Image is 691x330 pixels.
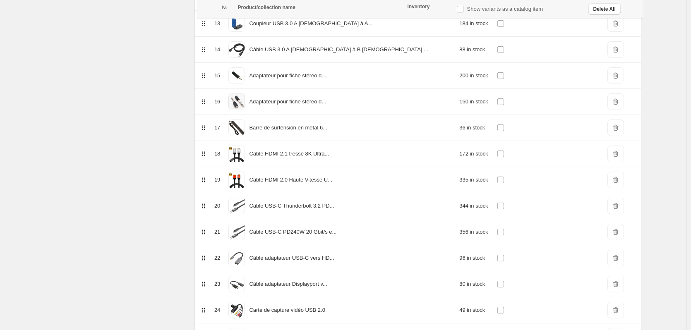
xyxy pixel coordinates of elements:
[457,89,494,115] td: 150 in stock
[214,124,220,131] span: 17
[249,19,372,28] p: Coupleur USB 3.0 A [DEMOGRAPHIC_DATA] à A...
[228,276,245,292] img: DPtoHDMI_1.png
[249,72,326,80] p: Adaptateur pour fiche stéreo d...
[249,280,327,288] p: Câble adaptateur Displayport v...
[249,306,325,314] p: Carte de capture vidéo USB 2.0
[228,93,245,110] img: faee6bbfeb054b5003113d8c14333e4d.jpg
[249,150,329,158] p: Câble HDMI 2.1 tressé 8K Ultra...
[228,198,245,214] img: 1_55185696-7349-4fd1-8498-188ce0721cac.jpg
[457,37,494,63] td: 88 in stock
[228,67,245,84] img: 40120-adaptateur-CA-51284-1-8-po-1-4-po-stereo-femelle_1200x1200_d18c670c-72a3-4bc4-8a46-d686104f...
[249,228,336,236] p: Câble USB-C PD240W 20 Gbit/s e...
[214,151,220,157] span: 18
[457,141,494,167] td: 172 in stock
[214,307,220,313] span: 24
[228,120,245,136] img: Hdc2a314b0c6845988472accaf51a1b79E.jpg_960x960_1.webp
[457,245,494,271] td: 96 in stock
[222,5,228,10] span: №
[457,167,494,193] td: 335 in stock
[593,6,616,12] span: Delete All
[457,115,494,141] td: 36 in stock
[214,255,220,261] span: 22
[457,63,494,89] td: 200 in stock
[249,98,326,106] p: Adaptateur pour fiche stéreo d...
[228,250,245,266] img: typectohdmi_1.png
[249,124,327,132] p: Barre de surtension en métal 6...
[457,297,494,323] td: 49 in stock
[249,254,334,262] p: Câble adaptateur USB-C vers HD...
[249,45,428,54] p: Câble USB 3.0 A [DEMOGRAPHIC_DATA] à B [DEMOGRAPHIC_DATA] ...
[228,41,245,58] img: microusb3.0_f49081f4-1c17-4569-91ce-61c1ab050a1d.png
[228,146,245,162] img: 3-8k-HDMI-Alloy-Cable.jpg
[214,46,220,53] span: 14
[457,271,494,297] td: 80 in stock
[214,177,220,183] span: 19
[214,20,220,26] span: 13
[214,98,220,105] span: 16
[457,219,494,245] td: 356 in stock
[228,224,245,240] img: 1_59227c6a-e21b-432a-a0c3-e1e11c429d2a.jpg
[457,11,494,37] td: 184 in stock
[214,229,220,235] span: 21
[214,203,220,209] span: 20
[249,202,334,210] p: Câble USB-C Thunderbolt 3.2 PD...
[457,193,494,219] td: 344 in stock
[588,3,621,15] button: Delete All
[214,72,220,79] span: 15
[238,5,295,10] span: Product/collection name
[249,176,332,184] p: Câble HDMI 2.0 Haute Vitesse U...
[228,302,245,318] img: CartedecapturevideoUSB.jpg
[228,172,245,188] img: 2-4k-HDMI-Red-Alloy-Cable.jpg
[467,6,543,12] span: Show variants as a catalog item
[408,3,451,10] div: Inventory
[214,281,220,287] span: 23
